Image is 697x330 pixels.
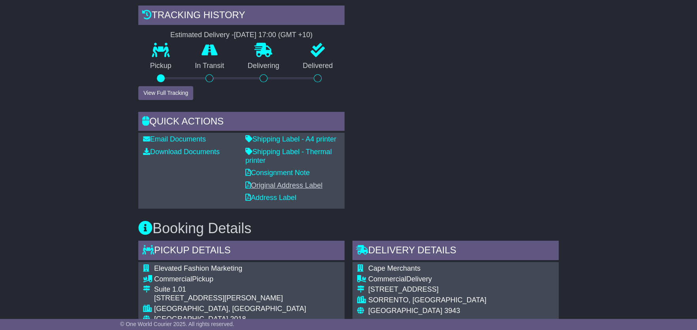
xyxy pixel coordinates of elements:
span: © One World Courier 2025. All rights reserved. [120,321,234,327]
span: 3943 [444,307,460,315]
p: Delivering [236,62,291,70]
div: Delivery Details [352,241,559,262]
a: Original Address Label [245,181,322,189]
a: Consignment Note [245,169,310,177]
a: Email Documents [143,135,206,143]
span: Elevated Fashion Marketing [154,264,242,272]
a: Shipping Label - Thermal printer [245,148,332,164]
div: Pickup Details [138,241,345,262]
div: Estimated Delivery - [138,31,345,40]
p: In Transit [183,62,236,70]
div: Tracking history [138,6,345,27]
div: Suite 1.01 [154,285,306,294]
div: [DATE] 17:00 (GMT +10) [234,31,313,40]
div: [STREET_ADDRESS][PERSON_NAME] [154,294,306,303]
button: View Full Tracking [138,86,193,100]
div: Quick Actions [138,112,345,133]
a: Download Documents [143,148,220,156]
div: [GEOGRAPHIC_DATA], [GEOGRAPHIC_DATA] [154,305,306,313]
span: [GEOGRAPHIC_DATA] [154,315,228,323]
p: Pickup [138,62,183,70]
span: Commercial [154,275,192,283]
div: [STREET_ADDRESS] [368,285,542,294]
div: SORRENTO, [GEOGRAPHIC_DATA] [368,296,542,305]
a: Address Label [245,194,296,202]
h3: Booking Details [138,221,559,236]
div: Delivery [368,275,542,284]
p: Delivered [291,62,345,70]
div: Pickup [154,275,306,284]
span: 2018 [230,315,246,323]
span: Commercial [368,275,406,283]
span: Cape Merchants [368,264,420,272]
span: [GEOGRAPHIC_DATA] [368,307,442,315]
a: Shipping Label - A4 printer [245,135,336,143]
